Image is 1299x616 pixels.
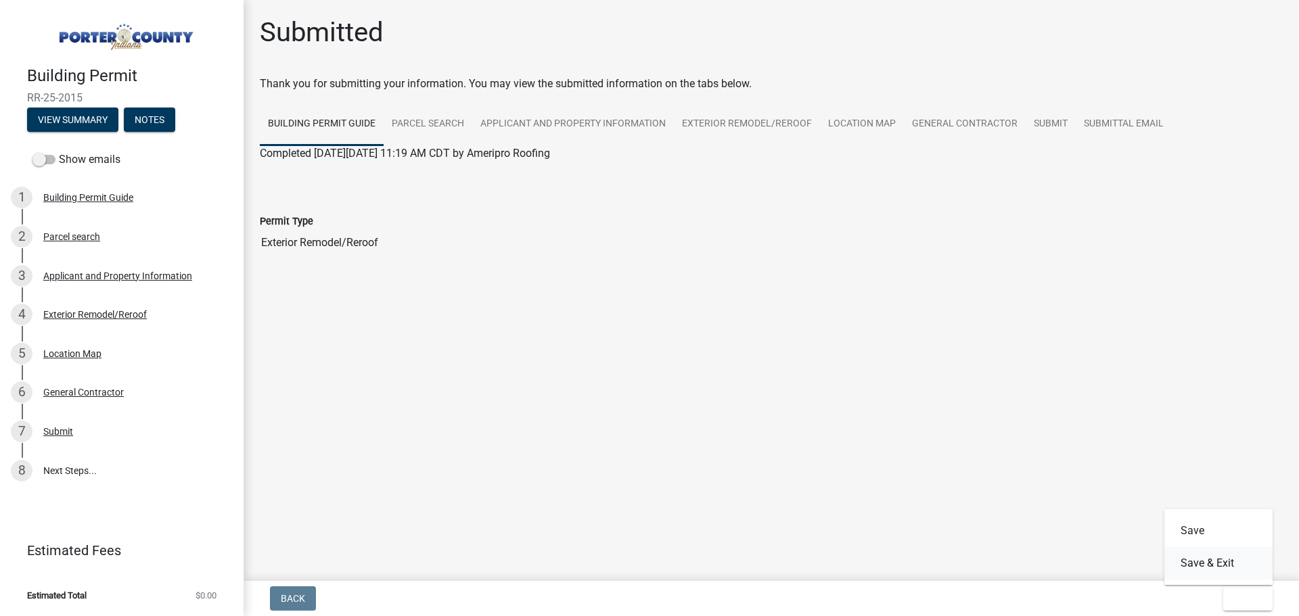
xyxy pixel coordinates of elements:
[11,537,222,564] a: Estimated Fees
[43,271,192,281] div: Applicant and Property Information
[11,265,32,287] div: 3
[11,304,32,325] div: 4
[43,349,101,358] div: Location Map
[27,14,222,52] img: Porter County, Indiana
[281,593,305,604] span: Back
[472,103,674,146] a: Applicant and Property Information
[11,421,32,442] div: 7
[11,226,32,247] div: 2
[27,108,118,132] button: View Summary
[904,103,1026,146] a: General Contractor
[27,66,233,86] h4: Building Permit
[1223,586,1273,611] button: Exit
[43,310,147,319] div: Exterior Remodel/Reroof
[11,187,32,208] div: 1
[260,16,384,49] h1: Submitted
[43,387,124,397] div: General Contractor
[260,76,1283,92] div: Thank you for submitting your information. You may view the submitted information on the tabs below.
[27,115,118,126] wm-modal-confirm: Summary
[1234,593,1254,604] span: Exit
[11,381,32,403] div: 6
[384,103,472,146] a: Parcel search
[43,193,133,202] div: Building Permit Guide
[1026,103,1076,146] a: Submit
[11,460,32,481] div: 8
[1164,515,1273,547] button: Save
[674,103,820,146] a: Exterior Remodel/Reroof
[1076,103,1172,146] a: Submittal Email
[11,343,32,364] div: 5
[1164,547,1273,579] button: Save & Exit
[124,108,175,132] button: Notes
[260,147,550,160] span: Completed [DATE][DATE] 11:19 AM CDT by Ameripro Roofing
[1164,509,1273,585] div: Exit
[32,151,120,168] label: Show emails
[43,232,100,241] div: Parcel search
[270,586,316,611] button: Back
[260,103,384,146] a: Building Permit Guide
[196,591,216,600] span: $0.00
[260,217,313,227] label: Permit Type
[820,103,904,146] a: Location Map
[27,91,216,104] span: RR-25-2015
[124,115,175,126] wm-modal-confirm: Notes
[27,591,87,600] span: Estimated Total
[43,427,73,436] div: Submit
